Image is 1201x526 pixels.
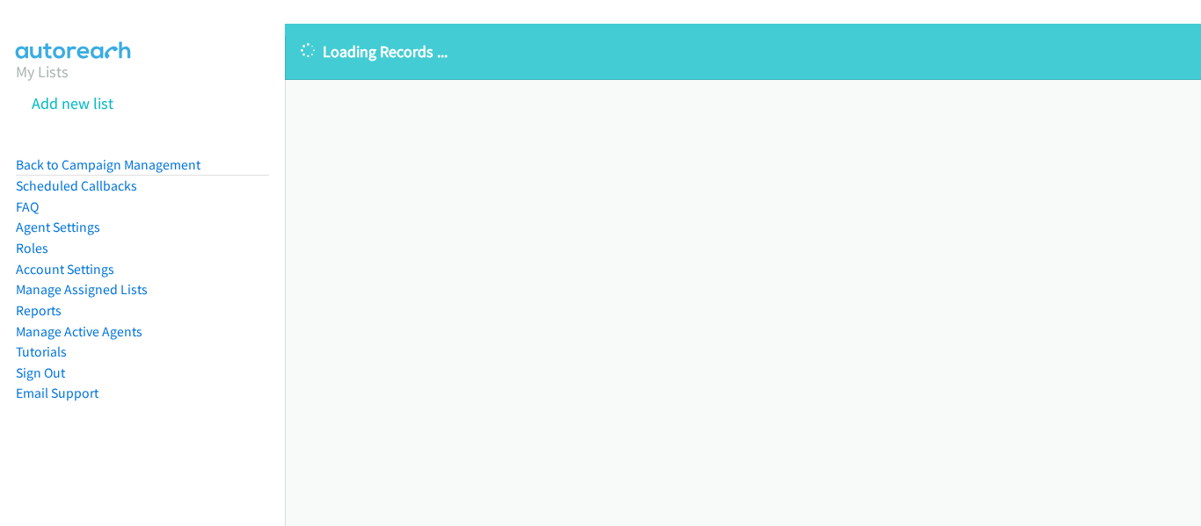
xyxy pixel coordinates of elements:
a: Scheduled Callbacks [16,177,137,194]
a: Roles [16,240,48,256]
a: Manage Assigned Lists [16,281,148,298]
a: FAQ [16,198,39,215]
a: Email Support [16,385,98,401]
a: My Lists [16,61,69,82]
a: Reports [16,302,62,319]
a: Manage Active Agents [16,323,142,340]
a: Tutorials [16,343,67,360]
a: Agent Settings [16,219,100,235]
a: Add new list [32,93,113,113]
a: Sign Out [16,364,65,381]
a: Back to Campaign Management [16,156,200,173]
a: Account Settings [16,261,114,277]
p: Loading Records ... [301,40,1185,63]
